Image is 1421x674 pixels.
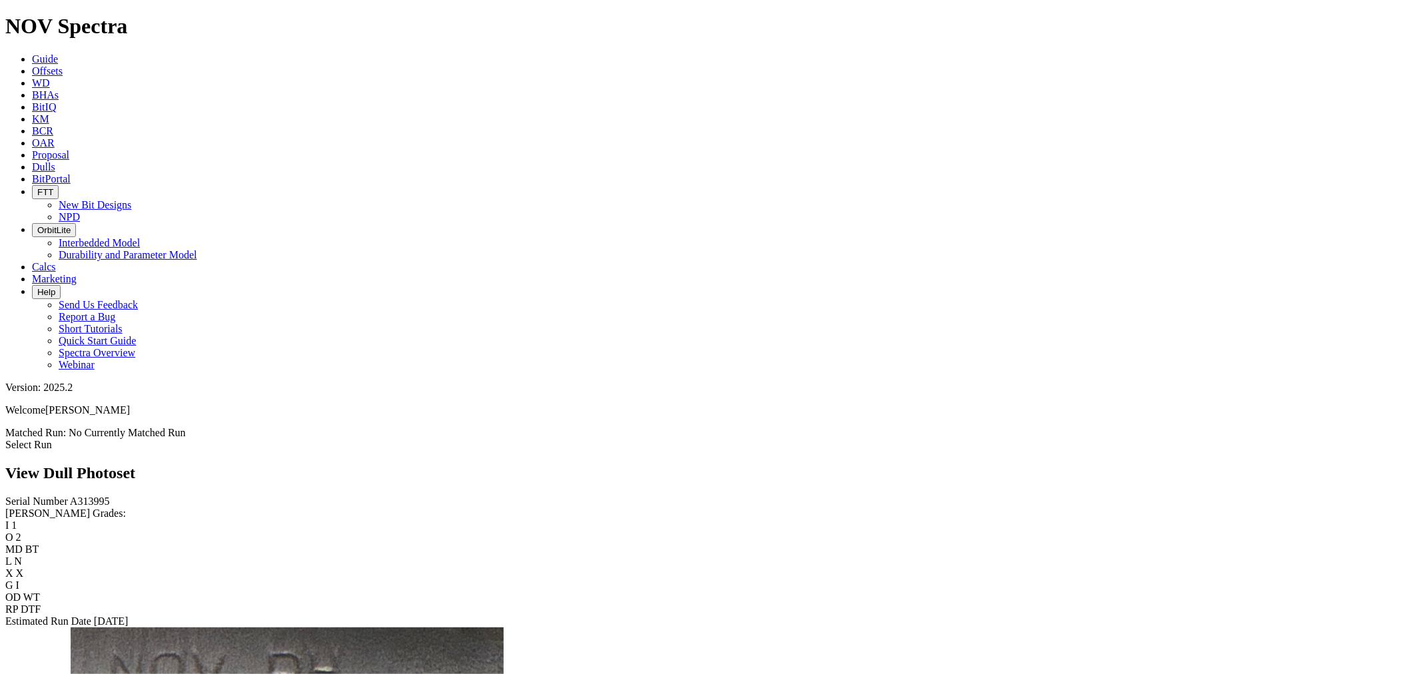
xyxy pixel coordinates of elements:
[94,615,129,627] span: [DATE]
[5,427,66,438] span: Matched Run:
[59,359,95,370] a: Webinar
[14,555,22,567] span: N
[32,53,58,65] a: Guide
[37,287,55,297] span: Help
[32,113,49,125] a: KM
[5,591,21,603] label: OD
[59,335,136,346] a: Quick Start Guide
[32,149,69,161] a: Proposal
[16,531,21,543] span: 2
[5,567,13,579] label: X
[59,211,80,222] a: NPD
[59,299,138,310] a: Send Us Feedback
[32,101,56,113] a: BitIQ
[5,382,1416,394] div: Version: 2025.2
[32,77,50,89] a: WD
[32,125,53,137] a: BCR
[21,603,41,615] span: DTF
[5,507,1416,519] div: [PERSON_NAME] Grades:
[5,579,13,591] label: G
[69,427,186,438] span: No Currently Matched Run
[32,261,56,272] a: Calcs
[59,323,123,334] a: Short Tutorials
[32,223,76,237] button: OrbitLite
[5,615,91,627] label: Estimated Run Date
[5,14,1416,39] h1: NOV Spectra
[16,567,24,579] span: X
[5,531,13,543] label: O
[16,579,19,591] span: I
[23,591,40,603] span: WT
[59,311,115,322] a: Report a Bug
[5,555,11,567] label: L
[5,603,18,615] label: RP
[25,543,39,555] span: BT
[5,404,1416,416] p: Welcome
[32,185,59,199] button: FTT
[32,273,77,284] a: Marketing
[70,496,110,507] span: A313995
[5,439,52,450] a: Select Run
[45,404,130,416] span: [PERSON_NAME]
[59,249,197,260] a: Durability and Parameter Model
[5,519,9,531] label: I
[32,161,55,172] a: Dulls
[32,173,71,184] a: BitPortal
[59,347,135,358] a: Spectra Overview
[37,187,53,197] span: FTT
[5,543,23,555] label: MD
[32,89,59,101] a: BHAs
[5,496,68,507] label: Serial Number
[37,225,71,235] span: OrbitLite
[11,519,17,531] span: 1
[32,137,55,149] a: OAR
[5,464,1416,482] h2: View Dull Photoset
[59,237,140,248] a: Interbedded Model
[32,285,61,299] button: Help
[32,65,63,77] a: Offsets
[59,199,131,210] a: New Bit Designs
